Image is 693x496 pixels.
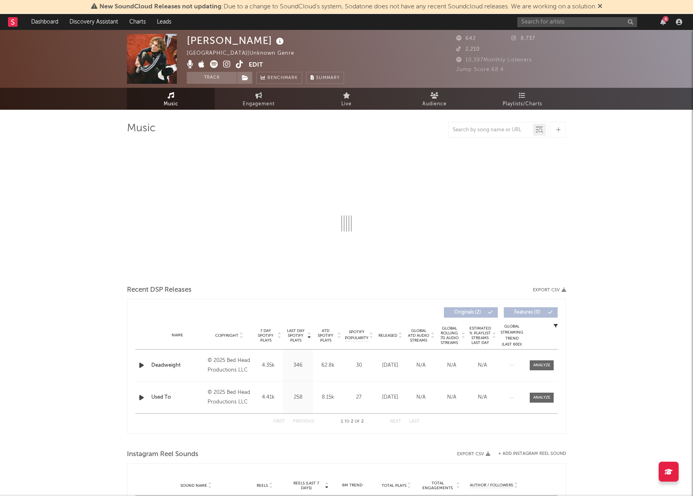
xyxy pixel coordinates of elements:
[330,417,374,427] div: 1 2 2
[208,388,251,407] div: © 2025 Bed Head Productions LLC
[187,34,286,47] div: [PERSON_NAME]
[26,14,64,30] a: Dashboard
[456,57,532,63] span: 10,397 Monthly Listeners
[478,88,566,110] a: Playlists/Charts
[333,482,372,488] div: 6M Trend
[315,328,336,343] span: ATD Spotify Plays
[409,419,420,424] button: Last
[215,88,303,110] a: Engagement
[151,332,204,338] div: Name
[378,333,397,338] span: Released
[289,481,324,490] span: Reels (last 7 days)
[187,49,303,58] div: [GEOGRAPHIC_DATA] | Unknown Genre
[420,481,455,490] span: Total Engagements
[469,362,496,370] div: N/A
[341,99,352,109] span: Live
[285,328,306,343] span: Last Day Spotify Plays
[456,47,480,52] span: 2,210
[164,99,178,109] span: Music
[390,419,401,424] button: Next
[180,483,207,488] span: Sound Name
[490,452,566,456] div: + Add Instagram Reel Sound
[469,393,496,401] div: N/A
[408,362,434,370] div: N/A
[273,419,285,424] button: First
[303,88,390,110] a: Live
[456,36,476,41] span: 642
[469,326,491,345] span: Estimated % Playlist Streams Last Day
[243,99,275,109] span: Engagement
[345,393,373,401] div: 27
[345,362,373,370] div: 30
[660,19,666,25] button: 6
[151,14,177,30] a: Leads
[500,324,524,348] div: Global Streaming Trend (Last 60D)
[187,72,237,84] button: Track
[663,16,669,22] div: 6
[257,483,268,488] span: Reels
[457,452,490,456] button: Export CSV
[255,393,281,401] div: 4.41k
[504,307,558,318] button: Features(0)
[249,60,263,70] button: Edit
[315,393,341,401] div: 8.15k
[422,99,447,109] span: Audience
[99,4,595,10] span: : Due to a change to SoundCloud's system, Sodatone does not have any recent Soundcloud releases. ...
[215,333,238,338] span: Copyright
[598,4,602,10] span: Dismiss
[438,362,465,370] div: N/A
[285,362,311,370] div: 346
[408,393,434,401] div: N/A
[438,326,460,345] span: Global Rolling 7D Audio Streams
[511,36,535,41] span: 8,737
[377,362,404,370] div: [DATE]
[99,4,222,10] span: New SoundCloud Releases not updating
[503,99,542,109] span: Playlists/Charts
[285,393,311,401] div: 258
[390,88,478,110] a: Audience
[306,72,344,84] button: Summary
[449,127,533,133] input: Search by song name or URL
[438,393,465,401] div: N/A
[316,76,340,80] span: Summary
[127,88,215,110] a: Music
[208,356,251,375] div: © 2025 Bed Head Productions LLC
[355,420,360,423] span: of
[449,310,486,315] span: Originals ( 2 )
[498,452,566,456] button: + Add Instagram Reel Sound
[470,483,513,488] span: Author / Followers
[124,14,151,30] a: Charts
[377,393,404,401] div: [DATE]
[256,72,302,84] a: Benchmark
[533,288,566,292] button: Export CSV
[517,17,637,27] input: Search for artists
[315,362,341,370] div: 62.8k
[151,362,204,370] a: Deadweight
[151,393,204,401] a: Used To
[444,307,498,318] button: Originals(2)
[127,450,198,459] span: Instagram Reel Sounds
[255,362,281,370] div: 4.35k
[408,328,430,343] span: Global ATD Audio Streams
[293,419,314,424] button: Previous
[382,483,406,488] span: Total Plays
[127,285,192,295] span: Recent DSP Releases
[345,420,349,423] span: to
[255,328,276,343] span: 7 Day Spotify Plays
[509,310,546,315] span: Features ( 0 )
[456,67,504,72] span: Jump Score: 68.4
[267,73,298,83] span: Benchmark
[345,329,368,341] span: Spotify Popularity
[64,14,124,30] a: Discovery Assistant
